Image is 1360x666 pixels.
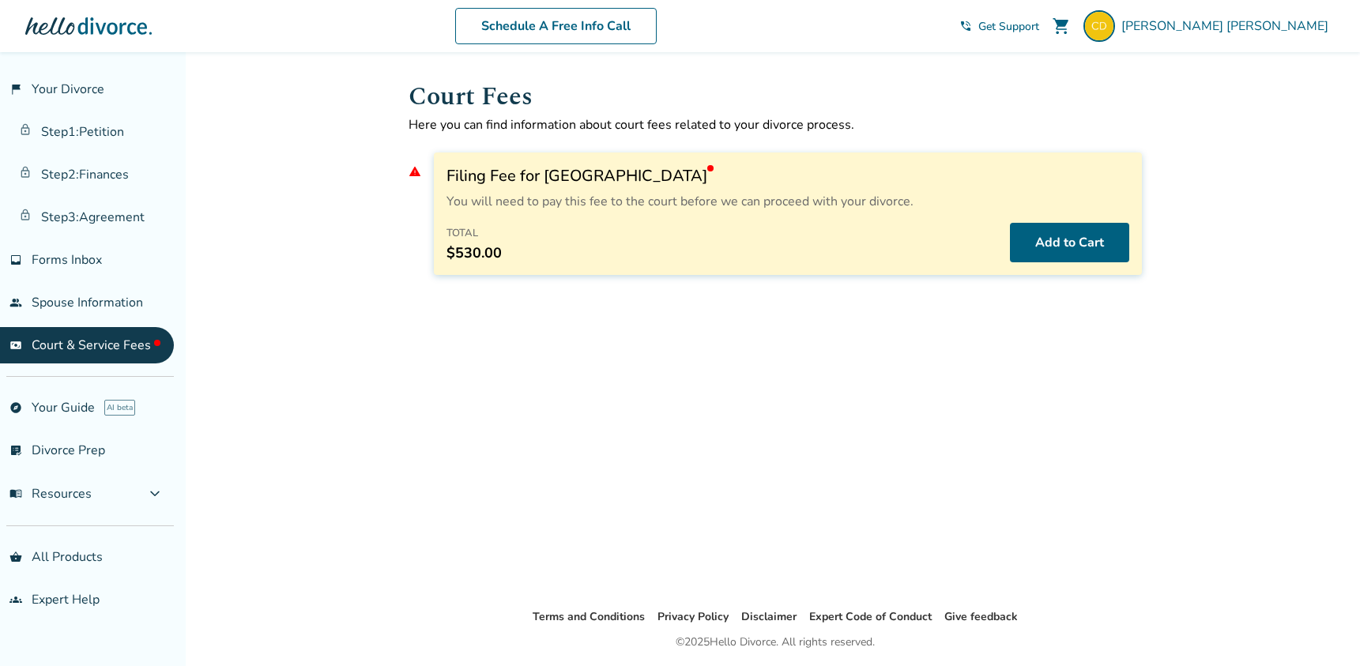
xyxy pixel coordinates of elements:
span: expand_more [145,484,164,503]
p: Here you can find information about court fees related to your divorce process. [409,116,1142,134]
span: flag_2 [9,83,22,96]
span: inbox [9,254,22,266]
span: shopping_basket [9,551,22,563]
span: people [9,296,22,309]
a: phone_in_talkGet Support [959,19,1039,34]
a: Privacy Policy [657,609,729,624]
div: © 2025 Hello Divorce. All rights reserved. [676,633,875,652]
span: list_alt_check [9,444,22,457]
h3: Filing Fee for [GEOGRAPHIC_DATA] [446,165,1129,186]
span: groups [9,593,22,606]
h1: Court Fees [409,77,1142,116]
iframe: Chat Widget [1281,590,1360,666]
span: Court & Service Fees [32,337,160,354]
li: Give feedback [944,608,1018,626]
span: warning [409,165,421,178]
span: Resources [9,485,92,502]
span: universal_currency_alt [9,339,22,352]
span: shopping_cart [1052,17,1071,36]
span: menu_book [9,487,22,500]
span: Get Support [978,19,1039,34]
button: Add to Cart [1010,223,1129,262]
span: [PERSON_NAME] [PERSON_NAME] [1121,17,1335,35]
a: Terms and Conditions [533,609,645,624]
img: charbrown107@gmail.com [1083,10,1115,42]
span: Forms Inbox [32,251,102,269]
span: phone_in_talk [959,20,972,32]
li: Disclaimer [741,608,797,626]
p: You will need to pay this fee to the court before we can proceed with your divorce. [446,193,1129,210]
span: AI beta [104,400,135,416]
span: explore [9,401,22,414]
a: Schedule A Free Info Call [455,8,657,44]
span: $530.00 [446,243,502,262]
a: Expert Code of Conduct [809,609,932,624]
h4: Total [446,223,502,243]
